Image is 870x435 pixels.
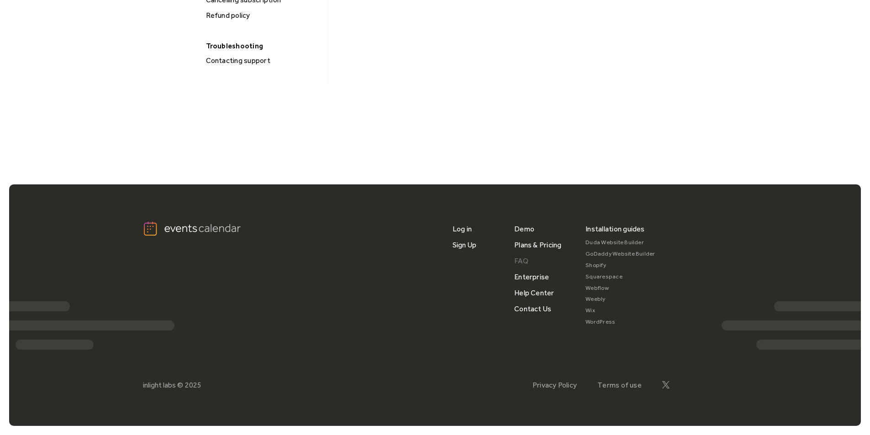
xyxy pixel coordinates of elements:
[203,10,324,21] div: Refund policy
[585,248,655,260] a: GoDaddy Website Builder
[202,10,324,21] a: Refund policy
[514,269,549,285] a: Enterprise
[143,381,183,389] div: inlight labs ©
[533,381,577,389] a: Privacy Policy
[453,221,472,237] a: Log in
[585,260,655,271] a: Shopify
[585,305,655,316] a: Wix
[585,316,655,328] a: WordPress
[597,381,642,389] a: Terms of use
[514,253,528,269] a: FAQ
[585,283,655,294] a: Webflow
[514,237,562,253] a: Plans & Pricing
[585,293,655,305] a: Weebly
[514,221,534,237] a: Demo
[585,237,655,248] a: Duda Website Builder
[585,221,645,237] div: Installation guides
[585,271,655,283] a: Squarespace
[514,301,551,317] a: Contact Us
[202,55,324,67] a: Contacting support
[453,237,477,253] a: Sign Up
[185,381,201,389] div: 2025
[201,39,323,53] div: Troubleshooting
[203,55,324,67] div: Contacting support
[514,285,554,301] a: Help Center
